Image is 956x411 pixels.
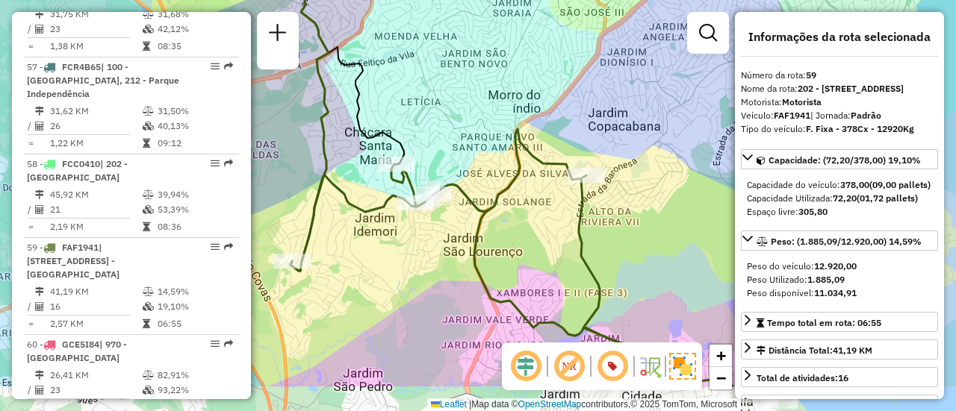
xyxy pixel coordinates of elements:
[143,222,150,231] i: Tempo total em rota
[35,205,44,214] i: Total de Atividades
[741,254,938,306] div: Peso: (1.885,09/12.920,00) 14,59%
[747,205,932,219] div: Espaço livre:
[669,353,696,380] img: Exibir/Ocultar setores
[747,192,932,205] div: Capacidade Utilizada:
[693,18,723,48] a: Exibir filtros
[27,219,34,234] td: =
[35,371,44,380] i: Distância Total
[157,39,232,54] td: 08:35
[143,25,154,34] i: % de utilização da cubagem
[741,95,938,109] div: Motorista:
[49,299,142,314] td: 16
[741,172,938,225] div: Capacidade: (72,20/378,00) 19,10%
[774,110,810,121] strong: FAF1941
[27,158,128,183] span: 58 -
[62,61,101,72] span: FCR4B65
[143,302,154,311] i: % de utilização da cubagem
[157,219,232,234] td: 08:36
[27,242,119,280] span: | [STREET_ADDRESS] - [GEOGRAPHIC_DATA]
[35,107,44,116] i: Distância Total
[869,179,931,190] strong: (09,00 pallets)
[806,123,914,134] strong: F. Fixa - 378Cx - 12920Kg
[157,119,232,134] td: 40,13%
[143,107,154,116] i: % de utilização do peso
[857,192,918,204] strong: (01,72 pallets)
[211,62,220,71] em: Opções
[49,368,142,383] td: 26,41 KM
[224,339,233,348] em: Rota exportada
[814,287,857,298] strong: 11.034,91
[741,82,938,95] div: Nome da rota:
[35,122,44,131] i: Total de Atividades
[27,299,34,314] td: /
[143,205,154,214] i: % de utilização da cubagem
[741,122,938,136] div: Tipo do veículo:
[224,159,233,168] em: Rota exportada
[49,219,142,234] td: 2,19 KM
[27,22,34,37] td: /
[35,287,44,296] i: Distância Total
[143,319,150,328] i: Tempo total em rota
[49,202,142,217] td: 21
[27,158,128,183] span: | 202 - [GEOGRAPHIC_DATA]
[741,312,938,332] a: Tempo total em rota: 06:55
[143,139,150,148] i: Tempo total em rota
[49,136,142,151] td: 1,22 KM
[157,136,232,151] td: 09:12
[27,61,179,99] span: 57 -
[224,62,233,71] em: Rota exportada
[263,18,293,51] a: Nova sessão e pesquisa
[27,339,127,363] span: | 970 - [GEOGRAPHIC_DATA]
[767,317,881,328] span: Tempo total em rota: 06:55
[595,348,630,384] span: Exibir número da rota
[814,260,857,272] strong: 12.920,00
[49,383,142,398] td: 23
[27,202,34,217] td: /
[741,109,938,122] div: Veículo:
[747,286,932,300] div: Peso disponível:
[49,316,142,331] td: 2,57 KM
[49,104,142,119] td: 31,62 KM
[157,187,232,202] td: 39,94%
[27,39,34,54] td: =
[157,368,232,383] td: 82,91%
[143,371,154,380] i: % de utilização do peso
[840,179,869,190] strong: 378,00
[741,69,938,82] div: Número da rota:
[143,287,154,296] i: % de utilização do peso
[62,158,100,169] span: FCC0410
[35,25,44,34] i: Total de Atividades
[157,299,232,314] td: 19,10%
[710,345,732,367] a: Zoom in
[157,104,232,119] td: 31,50%
[518,399,582,410] a: OpenStreetMap
[143,42,150,51] i: Tempo total em rota
[62,242,99,253] span: FAF1941
[716,346,726,365] span: +
[747,178,932,192] div: Capacidade do veículo:
[469,399,471,410] span: |
[27,136,34,151] td: =
[741,149,938,169] a: Capacidade: (72,20/378,00) 19,10%
[49,39,142,54] td: 1,38 KM
[851,110,881,121] strong: Padrão
[833,192,857,204] strong: 72,20
[211,159,220,168] em: Opções
[35,386,44,395] i: Total de Atividades
[49,7,142,22] td: 31,75 KM
[27,316,34,331] td: =
[806,69,816,81] strong: 59
[741,367,938,387] a: Total de atividades:16
[157,7,232,22] td: 31,68%
[769,154,921,166] span: Capacidade: (72,20/378,00) 19,10%
[35,302,44,311] i: Total de Atividades
[741,339,938,360] a: Distância Total:41,19 KM
[35,10,44,19] i: Distância Total
[157,316,232,331] td: 06:55
[157,22,232,37] td: 42,12%
[838,372,848,383] strong: 16
[49,187,142,202] td: 45,92 KM
[508,348,544,384] span: Ocultar deslocamento
[27,242,119,280] span: 59 -
[35,190,44,199] i: Distância Total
